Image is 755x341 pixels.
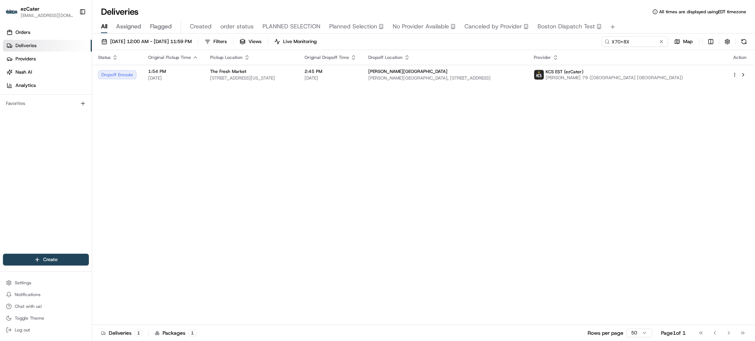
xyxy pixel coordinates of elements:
[3,301,89,312] button: Chat with us!
[15,82,36,89] span: Analytics
[683,38,693,45] span: Map
[15,42,36,49] span: Deliveries
[534,55,551,60] span: Provider
[101,6,139,18] h1: Deliveries
[3,3,76,21] button: ezCaterezCater[EMAIL_ADDRESS][DOMAIN_NAME]
[210,55,243,60] span: Pickup Location
[546,75,683,81] span: [PERSON_NAME] 79 ([GEOGRAPHIC_DATA] [GEOGRAPHIC_DATA])
[155,329,196,337] div: Packages
[15,56,36,62] span: Providers
[15,292,41,298] span: Notifications
[210,68,246,74] span: The Fresh Market
[329,22,377,31] span: Planned Selection
[739,36,749,47] button: Refresh
[305,75,356,81] span: [DATE]
[3,53,92,65] a: Providers
[3,66,92,78] a: Nash AI
[116,22,141,31] span: Assigned
[201,36,230,47] button: Filters
[148,75,198,81] span: [DATE]
[220,22,254,31] span: order status
[3,313,89,323] button: Toggle Theme
[135,330,143,336] div: 1
[15,29,30,36] span: Orders
[15,303,42,309] span: Chat with us!
[15,69,32,75] span: Nash AI
[213,38,227,45] span: Filters
[21,5,39,13] button: ezCater
[3,40,92,52] a: Deliveries
[15,315,44,321] span: Toggle Theme
[110,38,192,45] span: [DATE] 12:00 AM - [DATE] 11:59 PM
[21,13,73,18] button: [EMAIL_ADDRESS][DOMAIN_NAME]
[150,22,172,31] span: Flagged
[271,36,320,47] button: Live Monitoring
[148,68,198,74] span: 1:54 PM
[210,75,293,81] span: [STREET_ADDRESS][US_STATE]
[15,280,31,286] span: Settings
[190,22,212,31] span: Created
[148,55,191,60] span: Original Pickup Time
[534,70,544,80] img: kcs-delivery.png
[3,278,89,288] button: Settings
[465,22,522,31] span: Canceled by Provider
[3,80,92,91] a: Analytics
[546,69,584,75] span: KCS EST (ezCater)
[368,75,522,81] span: [PERSON_NAME][GEOGRAPHIC_DATA], [STREET_ADDRESS]
[3,98,89,109] div: Favorites
[98,36,195,47] button: [DATE] 12:00 AM - [DATE] 11:59 PM
[3,325,89,335] button: Log out
[588,329,623,337] p: Rows per page
[98,55,111,60] span: Status
[101,22,107,31] span: All
[305,68,356,74] span: 2:45 PM
[659,9,746,15] span: All times are displayed using EDT timezone
[3,27,92,38] a: Orders
[188,330,196,336] div: 1
[3,289,89,300] button: Notifications
[368,68,448,74] span: [PERSON_NAME][GEOGRAPHIC_DATA]
[305,55,349,60] span: Original Dropoff Time
[248,38,261,45] span: Views
[15,327,30,333] span: Log out
[393,22,449,31] span: No Provider Available
[661,329,686,337] div: Page 1 of 1
[671,36,696,47] button: Map
[6,10,18,14] img: ezCater
[101,329,143,337] div: Deliveries
[262,22,320,31] span: PLANNED SELECTION
[602,36,668,47] input: Type to search
[43,256,58,263] span: Create
[3,254,89,266] button: Create
[732,55,748,60] div: Action
[283,38,317,45] span: Live Monitoring
[236,36,265,47] button: Views
[537,22,595,31] span: Boston Dispatch Test
[368,55,403,60] span: Dropoff Location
